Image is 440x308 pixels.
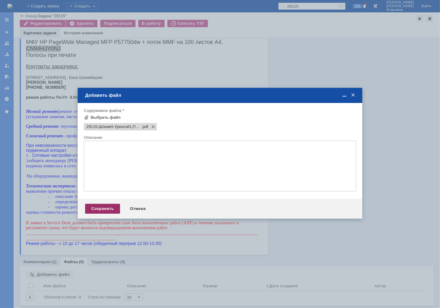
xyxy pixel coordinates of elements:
[29,172,232,177] p: определение уровня износа оборудования и его составных частей;
[84,109,355,113] div: Содержимое файла
[22,172,29,177] span: -
[341,92,347,98] span: Свернуть (Ctrl + M)
[350,92,356,98] span: Закрыть
[6,125,209,130] font: Сетевые настройки клиентского аппарата (ip-адрес и маска сети) прописать в подменном аппарате.
[85,92,356,98] div: Добавить файл
[37,106,158,111] span: – профилактика аппарата плюс замена неисправных запчастей
[22,177,29,182] span: -
[22,166,29,171] span: -
[29,177,232,182] p: оценка доступности запасных частей и расходных материалов к оборудованию;
[1,146,171,151] span: На оборудование, вышедшее из строя, составляется Акт технической экспертизы (АТЭ).
[29,166,232,172] p: описание технического состояния оборудования, с перечнем неисправностей, включая необратимые;
[84,135,355,139] div: Описание
[32,96,166,101] span: - поузловой разбор, чистка, смазка аппарата, чистка корпусных деталей.
[84,123,157,130] div: 29115,ШлюмН.Уренгой1,Промбытсервис,октябрь2025.pdf
[91,115,121,120] div: Выбрать файл
[141,124,148,129] span: 29115,ШлюмН.Уренгой1,Промбытсервис,октябрь2025.pdf
[86,124,141,129] span: 29115,ШлюмН.Уренгой1,Промбытсервис,октябрь2025.pdf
